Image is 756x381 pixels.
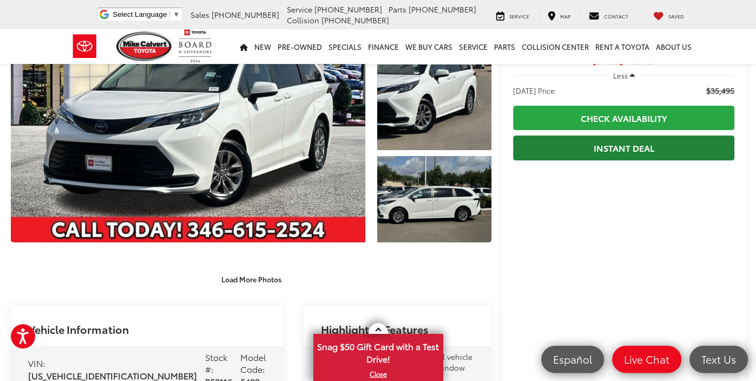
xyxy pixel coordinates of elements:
[612,346,681,373] a: Live Chat
[377,64,491,151] a: Expand Photo 2
[513,106,734,130] a: Check Availability
[251,29,274,64] a: New
[376,155,492,243] img: 2023 Toyota Sienna LE 8 Passenger
[488,10,537,21] a: Service
[236,29,251,64] a: Home
[113,10,180,18] a: Select Language​
[314,335,442,368] span: Snag $50 Gift Card with a Test Drive!
[513,85,556,96] span: [DATE] Price:
[190,9,209,20] span: Sales
[613,70,628,80] span: Less
[541,346,604,373] a: Español
[314,4,382,15] span: [PHONE_NUMBER]
[509,12,529,20] span: Service
[696,352,741,366] span: Text Us
[706,85,734,96] span: $35,495
[592,29,653,64] a: Rent a Toyota
[113,10,167,18] span: Select Language
[604,12,628,20] span: Contact
[518,29,592,64] a: Collision Center
[169,10,170,18] span: ​
[668,12,684,20] span: Saved
[240,351,266,376] span: Model Code:
[513,135,734,160] a: Instant Deal
[608,66,640,85] button: Less
[409,4,476,15] span: [PHONE_NUMBER]
[389,4,406,15] span: Parts
[548,352,597,366] span: Español
[653,29,695,64] a: About Us
[173,10,180,18] span: ▼
[645,10,692,21] a: My Saved Vehicles
[619,352,675,366] span: Live Chat
[491,29,518,64] a: Parts
[321,15,389,25] span: [PHONE_NUMBER]
[205,351,227,376] span: Stock #:
[377,156,491,242] a: Expand Photo 3
[540,10,578,21] a: Map
[376,63,492,151] img: 2023 Toyota Sienna LE 8 Passenger
[402,29,456,64] a: WE BUY CARS
[212,9,279,20] span: [PHONE_NUMBER]
[365,29,402,64] a: Finance
[287,15,319,25] span: Collision
[64,29,105,64] img: Toyota
[325,29,365,64] a: Specials
[689,346,748,373] a: Text Us
[560,12,570,20] span: Map
[214,270,289,289] button: Load More Photos
[456,29,491,64] a: Service
[287,4,312,15] span: Service
[581,10,636,21] a: Contact
[116,31,174,61] img: Mike Calvert Toyota
[28,323,129,335] h2: Vehicle Information
[274,29,325,64] a: Pre-Owned
[28,357,45,369] span: VIN:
